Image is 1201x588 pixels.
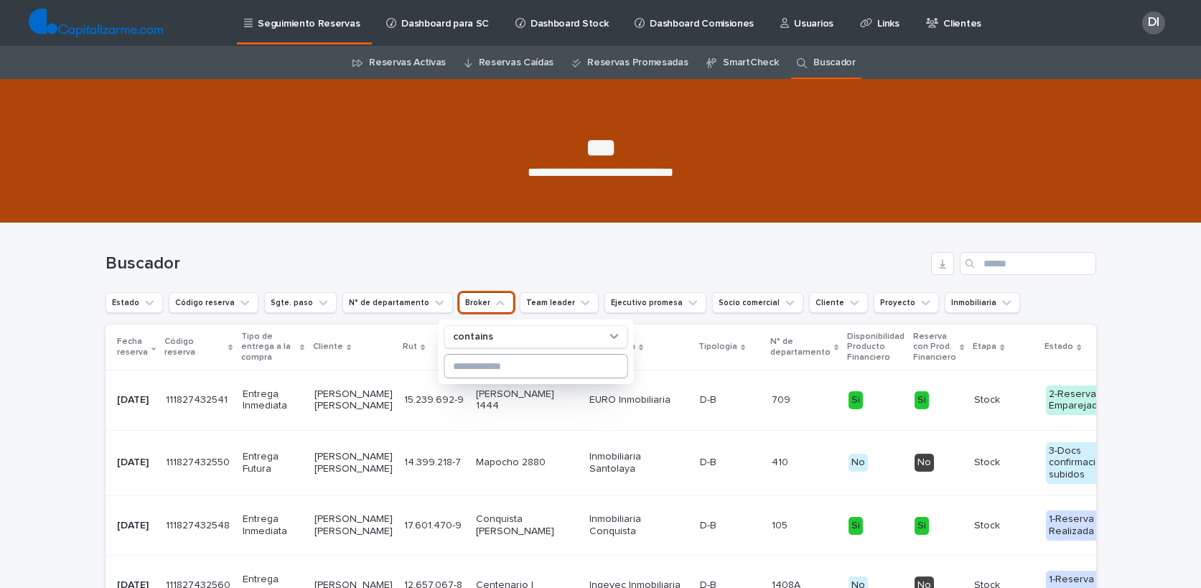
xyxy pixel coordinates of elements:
[770,334,831,360] p: N° de departamento
[117,457,154,469] p: [DATE]
[700,517,719,532] p: D-B
[403,339,417,355] p: Rut
[974,520,1034,532] p: Stock
[243,451,303,475] p: Entrega Futura
[1045,339,1073,355] p: Estado
[915,454,934,472] div: No
[813,46,856,80] a: Buscador
[604,292,706,313] button: Ejecutivo promesa
[169,292,258,313] button: Código reserva
[960,252,1096,275] input: Search
[243,513,303,538] p: Entrega Inmediata
[459,292,514,313] button: Broker
[117,520,154,532] p: [DATE]
[915,517,929,535] div: Si
[369,46,446,80] a: Reservas Activas
[476,388,578,413] p: [PERSON_NAME] 1444
[314,451,393,475] p: [PERSON_NAME] [PERSON_NAME]
[849,391,863,409] div: Si
[847,329,905,365] p: Disponibilidad Producto Financiero
[166,454,233,469] p: 111827432550
[974,394,1034,406] p: Stock
[313,339,343,355] p: Cliente
[772,391,793,406] p: 709
[589,513,688,538] p: Inmobiliaria Conquista
[29,9,163,37] img: TjQlHxlQVOtaKxwbrr5R
[1142,11,1165,34] div: DI
[106,292,163,313] button: Estado
[915,391,929,409] div: Si
[723,46,778,80] a: SmartCheck
[476,457,578,469] p: Mapocho 2880
[1046,386,1111,416] div: 2-Reserva Emparejada
[589,451,688,475] p: Inmobiliaria Santolaya
[476,513,578,538] p: Conquista [PERSON_NAME]
[314,513,393,538] p: [PERSON_NAME] [PERSON_NAME]
[404,391,467,406] p: 15.239.692-9
[945,292,1020,313] button: Inmobiliaria
[264,292,337,313] button: Sgte. paso
[243,388,303,413] p: Entrega Inmediata
[874,292,939,313] button: Proyecto
[809,292,868,313] button: Cliente
[241,329,296,365] p: Tipo de entrega a la compra
[117,334,148,360] p: Fecha reserva
[117,394,154,406] p: [DATE]
[973,339,996,355] p: Etapa
[700,454,719,469] p: D-B
[166,391,230,406] p: 111827432541
[712,292,803,313] button: Socio comercial
[974,457,1034,469] p: Stock
[314,388,393,413] p: [PERSON_NAME] [PERSON_NAME]
[404,454,464,469] p: 14.399.218-7
[479,46,553,80] a: Reservas Caídas
[772,454,791,469] p: 410
[849,454,868,472] div: No
[453,331,493,343] p: contains
[913,329,956,365] p: Reserva con Prod. Financiero
[1046,510,1111,541] div: 1-Reserva Realizada
[164,334,225,360] p: Código reserva
[106,253,925,274] h1: Buscador
[1046,442,1111,484] div: 3-Docs confirmación subidos
[587,46,688,80] a: Reservas Promesadas
[520,292,599,313] button: Team leader
[772,517,790,532] p: 105
[589,394,688,406] p: EURO Inmobiliaria
[166,517,233,532] p: 111827432548
[700,391,719,406] p: D-B
[404,517,464,532] p: 17.601.470-9
[342,292,453,313] button: N° de departamento
[849,517,863,535] div: Si
[698,339,737,355] p: Tipología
